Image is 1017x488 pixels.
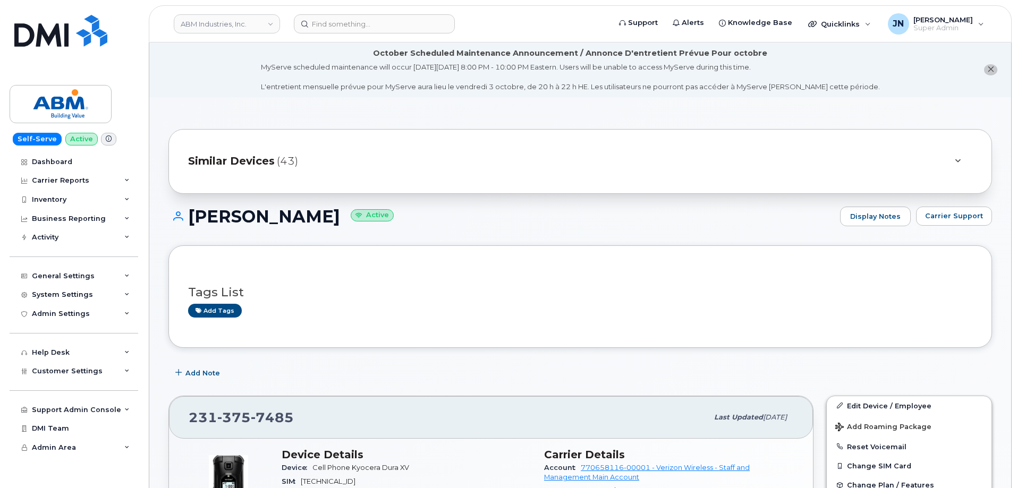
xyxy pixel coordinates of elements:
small: Active [351,209,394,221]
a: Display Notes [840,207,911,227]
span: Device [282,464,312,472]
button: Carrier Support [916,207,992,226]
span: Similar Devices [188,153,275,169]
button: Add Note [168,364,229,383]
button: Change SIM Card [827,456,991,475]
h1: [PERSON_NAME] [168,207,835,226]
button: Reset Voicemail [827,437,991,456]
a: 770658116-00001 - Verizon Wireless - Staff and Management Main Account [544,464,750,481]
span: Cell Phone Kyocera Dura XV [312,464,409,472]
span: [DATE] [763,413,787,421]
span: Carrier Support [925,211,983,221]
a: Edit Device / Employee [827,396,991,415]
a: Add tags [188,304,242,317]
div: MyServe scheduled maintenance will occur [DATE][DATE] 8:00 PM - 10:00 PM Eastern. Users will be u... [261,62,880,92]
span: Account [544,464,581,472]
span: [TECHNICAL_ID] [301,477,355,485]
span: SIM [282,477,301,485]
h3: Carrier Details [544,448,794,461]
button: Add Roaming Package [827,415,991,437]
button: close notification [984,64,997,75]
h3: Tags List [188,286,972,299]
span: Add Note [185,368,220,378]
span: Last updated [714,413,763,421]
h3: Device Details [282,448,531,461]
span: (43) [277,153,298,169]
span: 375 [217,409,251,425]
span: 7485 [251,409,294,425]
span: Add Roaming Package [835,423,931,433]
div: October Scheduled Maintenance Announcement / Annonce D'entretient Prévue Pour octobre [373,48,767,59]
span: 231 [189,409,294,425]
